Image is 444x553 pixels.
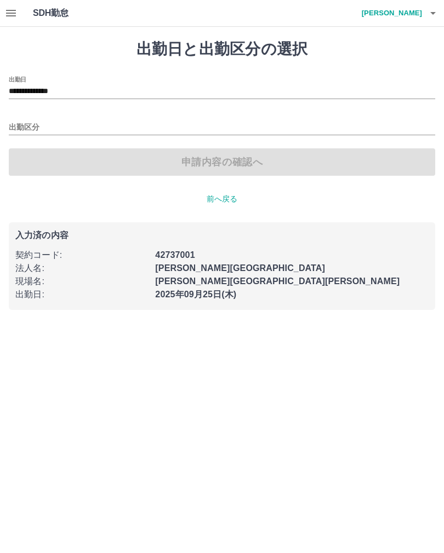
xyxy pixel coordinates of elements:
p: 出勤日 : [15,288,149,301]
b: [PERSON_NAME][GEOGRAPHIC_DATA][PERSON_NAME] [155,276,400,286]
p: 法人名 : [15,262,149,275]
h1: 出勤日と出勤区分の選択 [9,40,435,59]
p: 前へ戻る [9,193,435,205]
p: 契約コード : [15,249,149,262]
b: 2025年09月25日(木) [155,290,236,299]
b: [PERSON_NAME][GEOGRAPHIC_DATA] [155,263,325,273]
label: 出勤日 [9,75,26,83]
b: 42737001 [155,250,195,260]
p: 入力済の内容 [15,231,429,240]
p: 現場名 : [15,275,149,288]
